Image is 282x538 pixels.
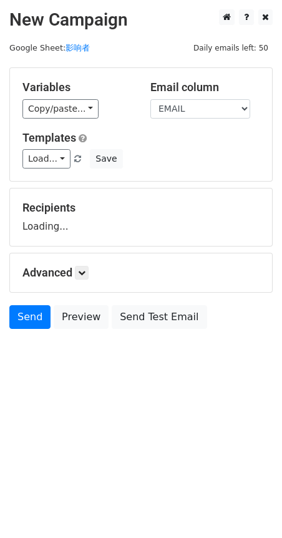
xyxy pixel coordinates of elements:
[9,9,273,31] h2: New Campaign
[22,99,99,119] a: Copy/paste...
[22,201,260,215] h5: Recipients
[22,266,260,280] h5: Advanced
[22,201,260,233] div: Loading...
[54,305,109,329] a: Preview
[22,149,70,169] a: Load...
[90,149,122,169] button: Save
[150,81,260,94] h5: Email column
[66,43,90,52] a: 影响者
[189,41,273,55] span: Daily emails left: 50
[9,43,90,52] small: Google Sheet:
[9,305,51,329] a: Send
[22,131,76,144] a: Templates
[189,43,273,52] a: Daily emails left: 50
[22,81,132,94] h5: Variables
[112,305,207,329] a: Send Test Email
